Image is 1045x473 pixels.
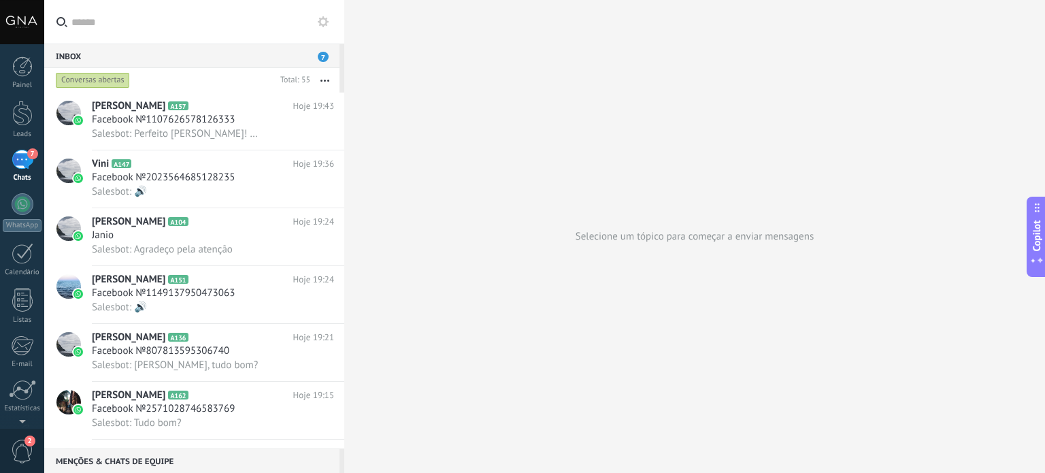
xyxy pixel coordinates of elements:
a: avataricon[PERSON_NAME]A104Hoje 19:24JanioSalesbot: Agradeço pela atenção [44,208,344,265]
img: icon [73,116,83,125]
span: A147 [112,159,131,168]
span: Salesbot: 🔊 [92,301,147,314]
span: A136 [168,333,188,342]
img: icon [73,405,83,414]
div: Chats [3,174,42,182]
img: icon [73,174,83,183]
span: 7 [27,148,38,159]
span: A151 [168,275,188,284]
div: Total: 55 [275,74,310,87]
span: Facebook №807813595306740 [92,344,229,358]
div: Estatísticas [3,404,42,413]
div: Painel [3,81,42,90]
img: icon [73,347,83,357]
div: WhatsApp [3,219,42,232]
span: Facebook №1149137950473063 [92,287,235,300]
div: Calendário [3,268,42,277]
span: Salesbot: 🔊 [92,185,147,198]
span: Facebook №1107626578126333 [92,113,235,127]
span: Hoje 19:14 [293,446,334,460]
span: Salesbot: [PERSON_NAME], tudo bom? [92,359,258,372]
div: Listas [3,316,42,325]
span: A157 [168,101,188,110]
span: Copilot [1030,220,1044,251]
div: Inbox [44,44,339,68]
button: Mais [310,68,339,93]
span: A162 [168,391,188,399]
span: Vini [92,157,109,171]
span: 2 [24,436,35,446]
span: [PERSON_NAME] [92,446,165,460]
div: Leads [3,130,42,139]
span: Hoje 19:43 [293,99,334,113]
span: Hoje 19:36 [293,157,334,171]
a: avataricon[PERSON_NAME]A162Hoje 19:15Facebook №2571028746583769Salesbot: Tudo bom? [44,382,344,439]
div: E-mail [3,360,42,369]
span: [PERSON_NAME] [92,331,165,344]
img: icon [73,231,83,241]
span: [PERSON_NAME] [92,273,165,287]
img: icon [73,289,83,299]
span: 7 [318,52,329,62]
div: Menções & Chats de equipe [44,448,339,473]
div: Conversas abertas [56,72,130,88]
span: A104 [168,217,188,226]
a: avatariconViniA147Hoje 19:36Facebook №2023564685128235Salesbot: 🔊 [44,150,344,208]
span: [PERSON_NAME] [92,389,165,402]
span: Hoje 19:24 [293,273,334,287]
span: [PERSON_NAME] [92,215,165,229]
a: avataricon[PERSON_NAME]A157Hoje 19:43Facebook №1107626578126333Salesbot: Perfeito [PERSON_NAME]! ... [44,93,344,150]
span: Hoje 19:24 [293,215,334,229]
span: Salesbot: Tudo bom? [92,417,182,429]
a: avataricon[PERSON_NAME]A136Hoje 19:21Facebook №807813595306740Salesbot: [PERSON_NAME], tudo bom? [44,324,344,381]
span: Hoje 19:15 [293,389,334,402]
span: Hoje 19:21 [293,331,334,344]
span: Salesbot: Perfeito [PERSON_NAME]! Para receber clientes através da internet, você precisará inves... [92,127,259,140]
span: Facebook №2023564685128235 [92,171,235,184]
a: avataricon[PERSON_NAME]A151Hoje 19:24Facebook №1149137950473063Salesbot: 🔊 [44,266,344,323]
span: Facebook №2571028746583769 [92,402,235,416]
span: Salesbot: Agradeço pela atenção [92,243,233,256]
span: [PERSON_NAME] [92,99,165,113]
span: Janio [92,229,114,242]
